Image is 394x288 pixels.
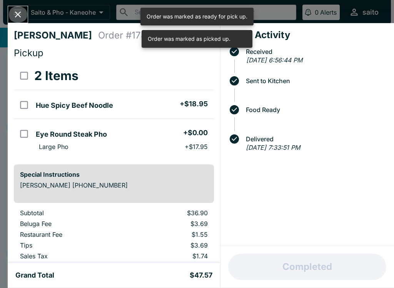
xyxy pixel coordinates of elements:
span: Pickup [14,47,43,59]
p: Sales Tax [20,252,120,260]
h5: Eye Round Steak Pho [36,130,107,139]
p: Restaurant Fee [20,231,120,238]
p: $3.69 [133,241,208,249]
h5: Hue Spicy Beef Noodle [36,101,113,110]
p: $36.90 [133,209,208,217]
span: Food Ready [242,106,388,113]
h5: Grand Total [15,271,54,280]
p: [PERSON_NAME] [PHONE_NUMBER] [20,181,208,189]
p: Large Pho [39,143,68,151]
div: Order was marked as ready for pick up. [147,10,247,23]
h4: Order Activity [227,29,388,41]
h5: + $18.95 [180,99,208,109]
p: + $17.95 [185,143,208,151]
span: Sent to Kitchen [242,77,388,84]
h5: + $0.00 [183,128,208,137]
p: $1.74 [133,252,208,260]
p: Subtotal [20,209,120,217]
p: $1.55 [133,231,208,238]
h6: Special Instructions [20,171,208,178]
span: Received [242,48,388,55]
em: [DATE] 7:33:51 PM [246,144,300,151]
h4: [PERSON_NAME] [14,30,98,41]
span: Delivered [242,136,388,142]
p: Beluga Fee [20,220,120,228]
h3: 2 Items [34,68,78,84]
em: [DATE] 6:56:44 PM [246,56,302,64]
p: Tips [20,241,120,249]
table: orders table [14,62,214,158]
h4: Order # 178045 [98,30,164,41]
table: orders table [14,209,214,263]
div: Order was marked as picked up. [148,32,230,45]
h5: $47.57 [190,271,212,280]
p: $3.69 [133,220,208,228]
button: Close [8,6,28,23]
